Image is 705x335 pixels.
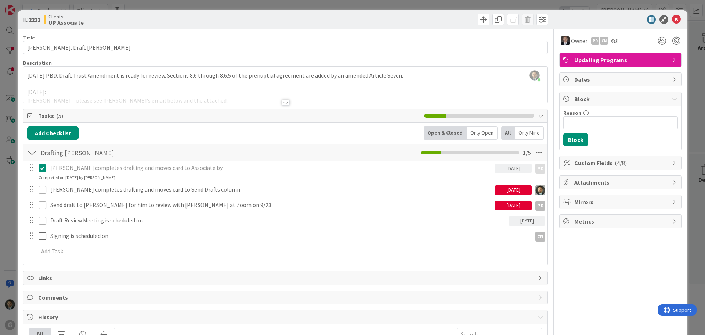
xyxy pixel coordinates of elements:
[535,232,545,242] div: CN
[495,201,532,210] div: [DATE]
[23,34,35,41] label: Title
[56,112,63,120] span: ( 5 )
[50,185,492,194] p: [PERSON_NAME] completes drafting and moves card to Send Drafts column
[574,158,668,167] span: Custom Fields
[424,126,467,140] div: Open & Closed
[515,126,544,140] div: Only Mine
[571,36,587,45] span: Owner
[27,71,544,80] p: [DATE] PBD: Draft Trust Amendment is ready for review. Sections 8.6 through 8.6.5 of the prenupti...
[563,110,581,116] label: Reason
[574,217,668,226] span: Metrics
[574,95,668,103] span: Block
[501,126,515,140] div: All
[27,126,79,140] button: Add Checklist
[535,185,545,195] img: CG
[50,164,492,172] p: [PERSON_NAME] completes drafting and moves card to Associate by
[29,16,40,23] b: 2222
[561,36,570,45] img: BG
[48,19,84,25] b: UP Associate
[38,274,534,282] span: Links
[23,60,52,66] span: Description
[574,178,668,187] span: Attachments
[591,37,599,45] div: PD
[529,70,540,81] img: 8BZLk7E8pfiq8jCgjIaptuiIy3kiCTah.png
[23,41,548,54] input: type card name here...
[38,146,203,159] input: Add Checklist...
[39,174,115,181] div: Completed on [DATE] by [PERSON_NAME]
[563,133,588,146] button: Block
[615,159,627,167] span: ( 4/8 )
[495,164,532,173] div: [DATE]
[574,56,668,64] span: Updating Programs
[574,197,668,206] span: Mirrors
[38,111,420,120] span: Tasks
[48,14,84,19] span: Clients
[467,126,498,140] div: Only Open
[535,164,545,174] div: PD
[50,216,506,225] p: Draft Review Meeting is scheduled on
[38,293,534,302] span: Comments
[600,37,608,45] div: CN
[50,201,492,209] p: Send draft to [PERSON_NAME] for him to review with [PERSON_NAME] at Zoom on 9/23
[574,75,668,84] span: Dates
[38,313,534,321] span: History
[23,15,40,24] span: ID
[523,148,531,157] span: 1 / 5
[509,216,545,226] div: [DATE]
[535,201,545,211] div: PD
[495,185,532,195] div: [DATE]
[15,1,33,10] span: Support
[50,232,529,240] p: Signing is scheduled on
